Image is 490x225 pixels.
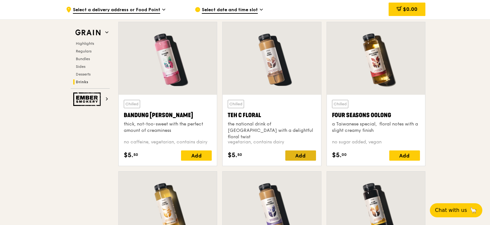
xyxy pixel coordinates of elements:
div: Add [181,150,212,161]
span: Highlights [76,41,94,46]
div: Teh C Floral [228,111,316,120]
div: Bandung [PERSON_NAME] [124,111,212,120]
div: the national drink of [GEOGRAPHIC_DATA] with a delightful floral twist [228,121,316,140]
span: $5. [332,150,342,160]
div: Chilled [228,100,244,108]
span: Chat with us [435,206,467,214]
img: Grain web logo [73,27,103,38]
span: Desserts [76,72,91,76]
img: Ember Smokery web logo [73,92,103,106]
span: 00 [342,152,347,157]
span: 50 [133,152,138,157]
div: a Taiwanese special, floral notes with a slight creamy finish [332,121,420,134]
div: Four Seasons Oolong [332,111,420,120]
span: $0.00 [403,6,417,12]
span: Select date and time slot [202,7,258,14]
div: no sugar added, vegan [332,139,420,145]
span: $5. [228,150,237,160]
span: $5. [124,150,133,160]
span: Bundles [76,57,90,61]
span: Drinks [76,80,88,84]
div: Add [389,150,420,161]
span: 🦙 [470,206,477,214]
span: 50 [237,152,242,157]
span: Sides [76,64,85,69]
span: Regulars [76,49,91,53]
span: Select a delivery address or Food Point [73,7,160,14]
div: Chilled [124,100,140,108]
div: no caffeine, vegetarian, contains dairy [124,139,212,145]
div: Add [285,150,316,161]
div: thick, not-too-sweet with the perfect amount of creaminess [124,121,212,134]
div: Chilled [332,100,348,108]
button: Chat with us🦙 [430,203,482,217]
div: vegetarian, contains dairy [228,139,316,145]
